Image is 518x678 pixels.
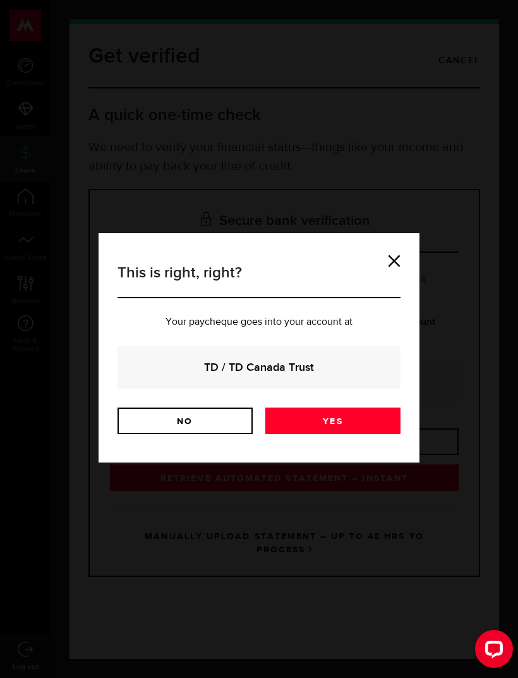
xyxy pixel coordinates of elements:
[135,359,383,376] strong: TD / TD Canada Trust
[265,408,401,434] a: Yes
[117,262,401,298] h3: This is right, right?
[117,317,401,327] p: Your paycheque goes into your account at
[465,625,518,678] iframe: LiveChat chat widget
[117,408,253,434] a: No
